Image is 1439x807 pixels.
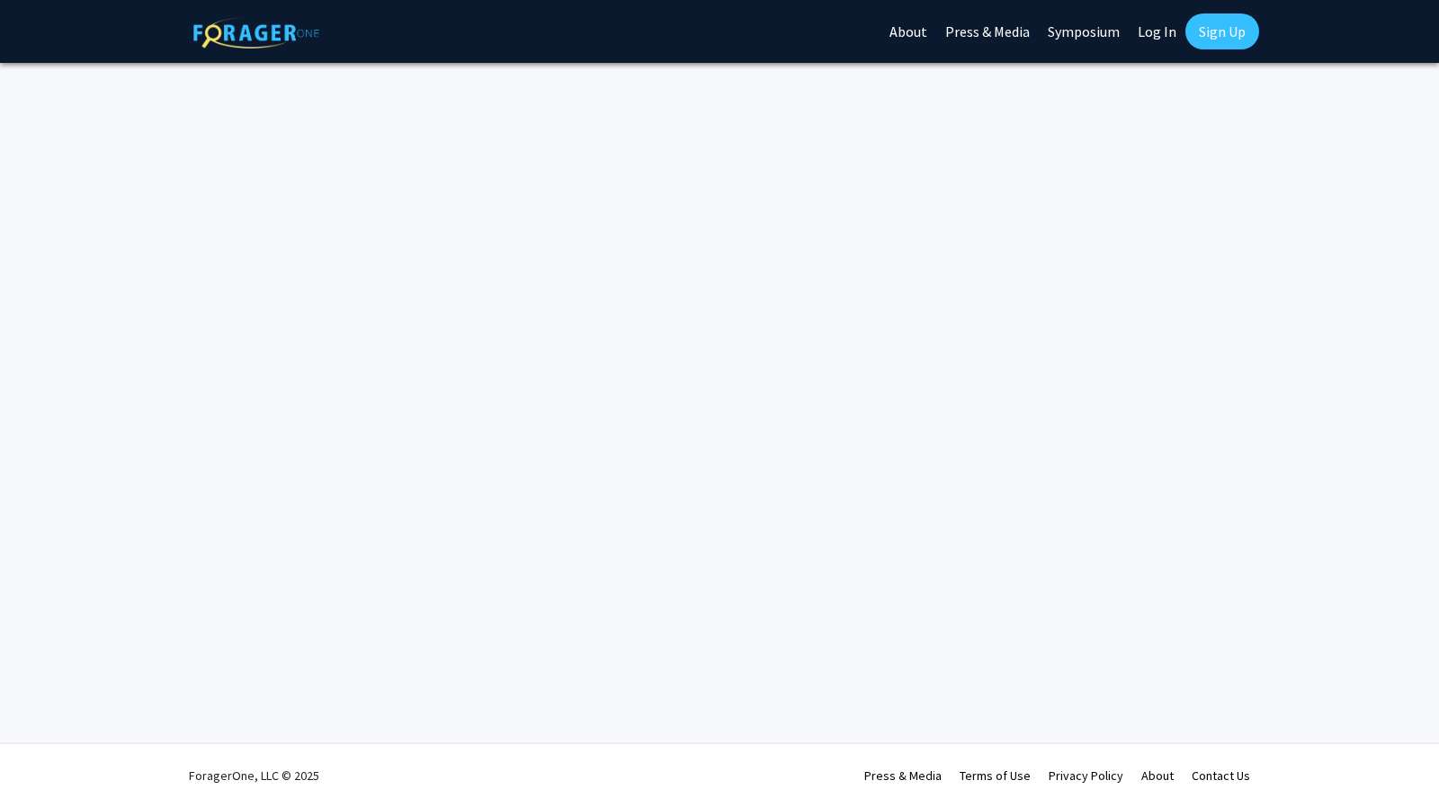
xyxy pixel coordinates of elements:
[189,744,319,807] div: ForagerOne, LLC © 2025
[864,767,942,784] a: Press & Media
[1185,13,1259,49] a: Sign Up
[960,767,1031,784] a: Terms of Use
[1192,767,1250,784] a: Contact Us
[193,17,319,49] img: ForagerOne Logo
[1049,767,1123,784] a: Privacy Policy
[1141,767,1174,784] a: About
